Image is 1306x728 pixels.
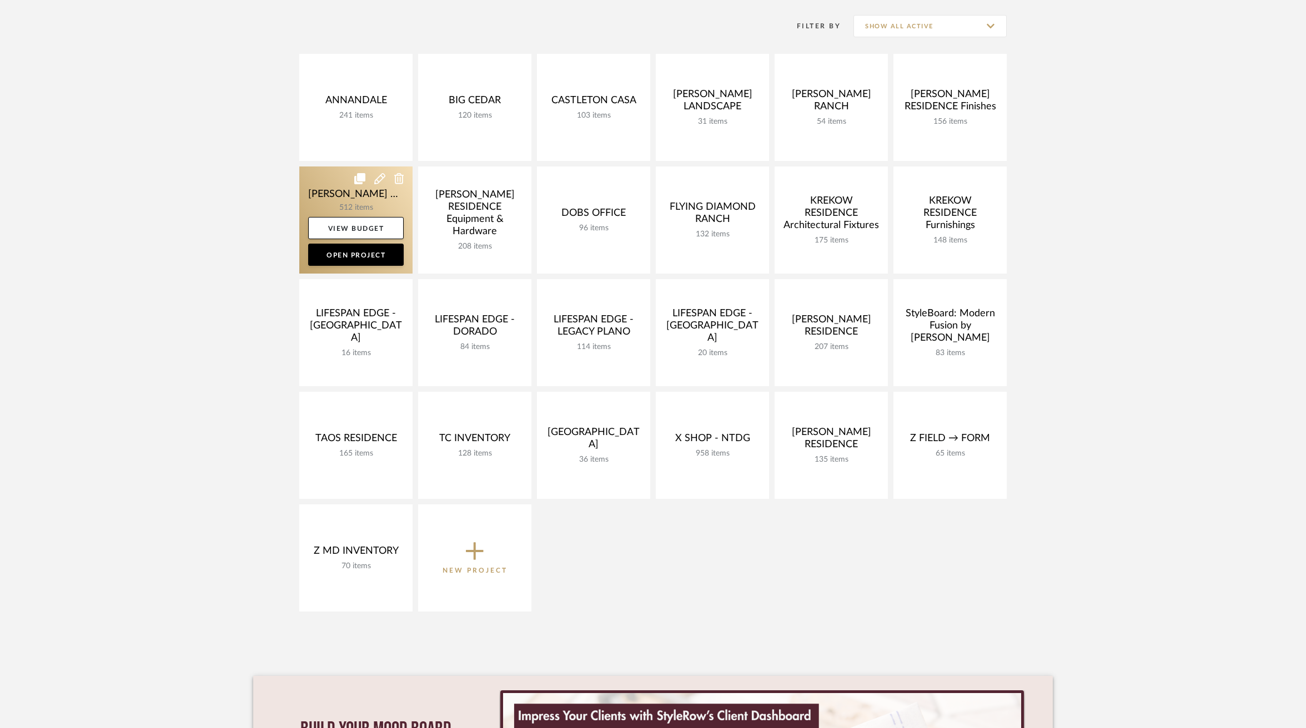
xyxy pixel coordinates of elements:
[546,342,641,352] div: 114 items
[902,307,998,348] div: StyleBoard: Modern Fusion by [PERSON_NAME]
[308,111,404,120] div: 241 items
[902,195,998,236] div: KREKOW RESIDENCE Furnishings
[546,207,641,224] div: DOBS OFFICE
[308,244,404,266] a: Open Project
[783,455,879,464] div: 135 items
[783,117,879,127] div: 54 items
[308,307,404,348] div: LIFESPAN EDGE - [GEOGRAPHIC_DATA]
[665,307,760,348] div: LIFESPAN EDGE - [GEOGRAPHIC_DATA]
[308,449,404,458] div: 165 items
[665,88,760,117] div: [PERSON_NAME] LANDSCAPE
[546,426,641,455] div: [GEOGRAPHIC_DATA]
[418,504,531,611] button: New Project
[783,195,879,236] div: KREKOW RESIDENCE Architectural Fixtures
[427,242,523,251] div: 208 items
[902,449,998,458] div: 65 items
[783,426,879,455] div: [PERSON_NAME] RESIDENCE
[902,117,998,127] div: 156 items
[308,545,404,562] div: Z MD INVENTORY
[427,314,523,342] div: LIFESPAN EDGE - DORADO
[308,217,404,239] a: View Budget
[783,314,879,342] div: [PERSON_NAME] RESIDENCE
[427,111,523,120] div: 120 items
[665,449,760,458] div: 958 items
[783,342,879,352] div: 207 items
[546,224,641,233] div: 96 items
[546,94,641,111] div: CASTLETON CASA
[665,230,760,239] div: 132 items
[783,236,879,245] div: 175 items
[665,432,760,449] div: X SHOP - NTDG
[782,21,841,32] div: Filter By
[427,449,523,458] div: 128 items
[308,432,404,449] div: TAOS RESIDENCE
[665,201,760,230] div: FLYING DIAMOND RANCH
[308,94,404,111] div: ANNANDALE
[902,88,998,117] div: [PERSON_NAME] RESIDENCE Finishes
[427,94,523,111] div: BIG CEDAR
[902,348,998,358] div: 83 items
[427,189,523,242] div: [PERSON_NAME] RESIDENCE Equipment & Hardware
[427,432,523,449] div: TC INVENTORY
[665,117,760,127] div: 31 items
[783,88,879,117] div: [PERSON_NAME] RANCH
[546,314,641,342] div: LIFESPAN EDGE - LEGACY PLANO
[902,432,998,449] div: Z FIELD → FORM
[427,342,523,352] div: 84 items
[665,348,760,358] div: 20 items
[902,236,998,245] div: 148 items
[443,565,508,576] p: New Project
[308,348,404,358] div: 16 items
[546,455,641,464] div: 36 items
[308,562,404,571] div: 70 items
[546,111,641,120] div: 103 items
